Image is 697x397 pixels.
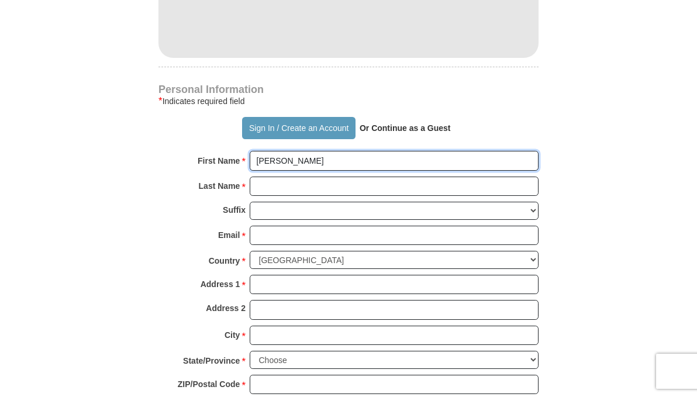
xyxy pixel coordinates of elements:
strong: Email [218,227,240,243]
button: Sign In / Create an Account [242,117,355,139]
strong: City [225,327,240,343]
strong: State/Province [183,353,240,369]
strong: Address 1 [201,276,240,292]
strong: Suffix [223,202,246,218]
strong: First Name [198,153,240,169]
strong: Or Continue as a Guest [360,123,451,133]
strong: ZIP/Postal Code [178,376,240,392]
strong: Address 2 [206,300,246,316]
div: Indicates required field [158,94,539,108]
strong: Last Name [199,178,240,194]
strong: Country [209,253,240,269]
h4: Personal Information [158,85,539,94]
